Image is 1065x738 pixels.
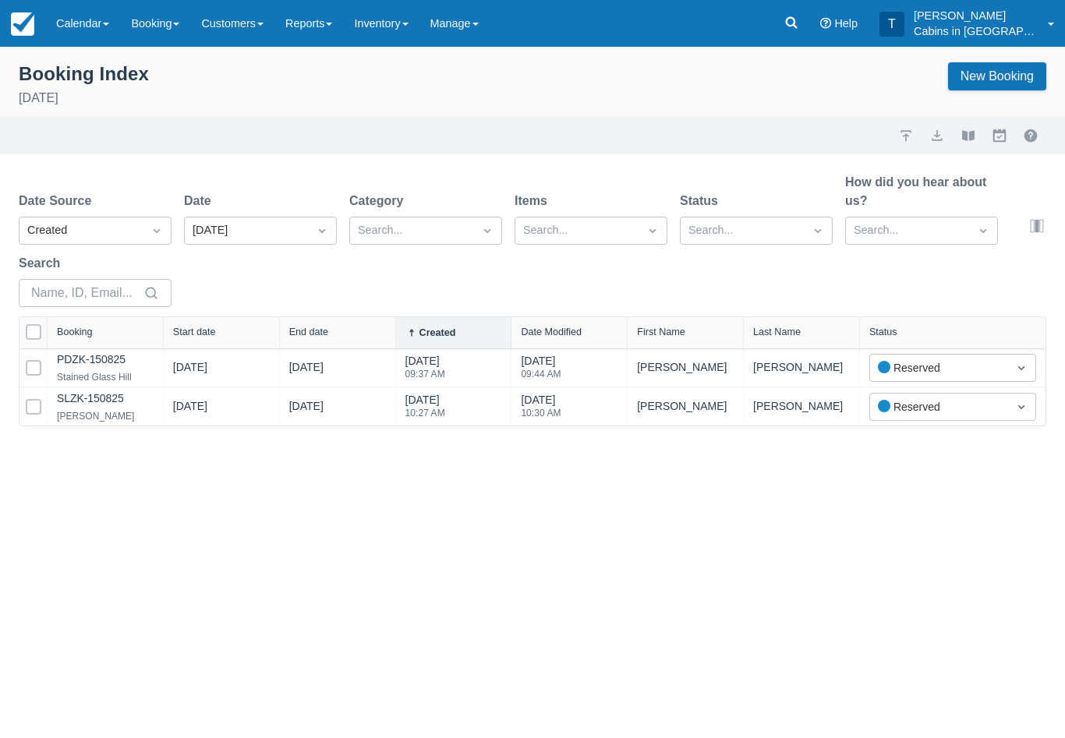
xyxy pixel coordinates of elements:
div: [PERSON_NAME] [637,397,734,416]
div: Booking [57,327,93,337]
div: [PERSON_NAME] [57,407,134,425]
div: [DATE] [521,353,561,388]
div: 10:27 AM [405,408,445,418]
div: [DATE] [173,359,207,382]
span: Dropdown icon [479,223,495,238]
div: Reserved [878,398,1000,415]
label: Search [19,254,66,273]
span: Dropdown icon [149,223,165,238]
div: [DATE] [193,222,300,239]
div: First Name [637,327,685,337]
div: Last Name [753,327,801,337]
label: Category [349,192,409,210]
div: [PERSON_NAME] [637,358,734,377]
div: 10:30 AM [521,408,561,418]
div: T [879,12,904,37]
span: Dropdown icon [810,223,826,238]
a: New Booking [948,62,1046,90]
div: Stained Glass Hill [57,368,132,387]
div: Status [869,327,897,337]
div: Booking Index [19,62,149,86]
div: 09:44 AM [521,369,561,379]
div: [DATE] [173,398,207,421]
span: Dropdown icon [975,223,991,238]
a: import [897,126,915,145]
label: Status [680,192,724,210]
div: [DATE] [521,392,561,427]
div: [DATE] [289,398,324,421]
span: Dropdown icon [314,223,330,238]
div: Reserved [878,359,1000,376]
div: Start date [173,327,216,337]
div: [PERSON_NAME] [753,358,850,377]
img: checkfront-main-nav-mini-logo.png [11,12,34,36]
a: SLZK-150825 [57,392,124,404]
div: [DATE] [405,392,445,427]
label: Date Source [19,192,97,210]
div: [DATE] [289,359,324,382]
a: PDZK-150825 [57,353,126,365]
i: Help [820,18,831,29]
span: Dropdown icon [1014,399,1029,415]
span: Dropdown icon [1014,360,1029,376]
span: Dropdown icon [645,223,660,238]
label: How did you hear about us? [845,173,998,210]
p: [PERSON_NAME] [914,8,1038,23]
input: Name, ID, Email... [31,279,140,307]
div: Date Modified [521,327,582,337]
div: End date [289,327,328,337]
div: [PERSON_NAME] [753,397,850,416]
button: export [928,126,946,145]
div: [DATE] [405,353,445,388]
label: Date [184,192,218,210]
div: Created [419,327,456,338]
div: Created [27,222,135,239]
span: Help [834,17,858,30]
div: 09:37 AM [405,369,445,379]
p: Cabins in [GEOGRAPHIC_DATA] [914,23,1038,39]
p: [DATE] [19,89,149,108]
label: Items [515,192,554,210]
